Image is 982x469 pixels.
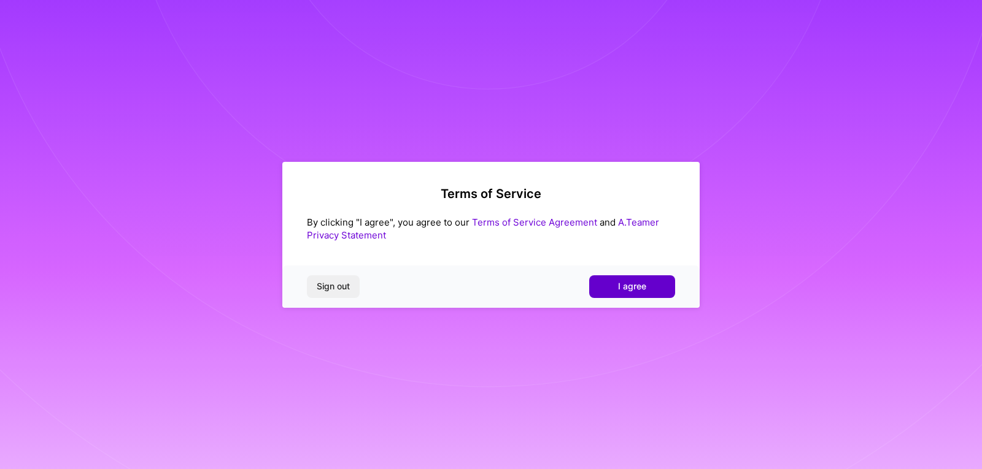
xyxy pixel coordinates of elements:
[472,216,597,228] a: Terms of Service Agreement
[307,216,675,242] div: By clicking "I agree", you agree to our and
[589,275,675,297] button: I agree
[317,280,350,292] span: Sign out
[618,280,646,292] span: I agree
[307,186,675,201] h2: Terms of Service
[307,275,360,297] button: Sign out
